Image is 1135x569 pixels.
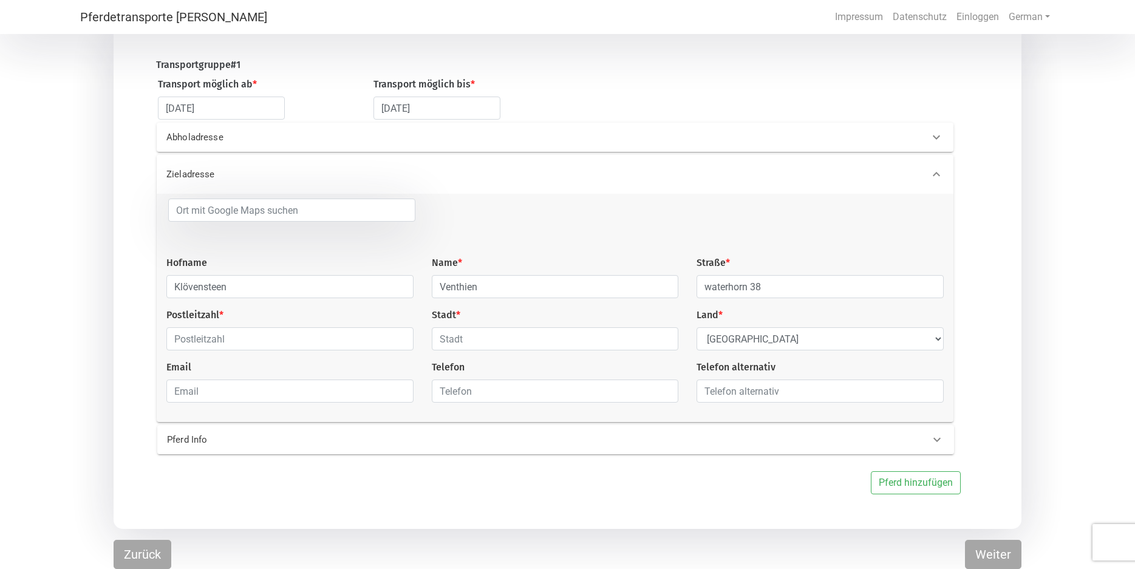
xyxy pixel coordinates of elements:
[168,199,415,222] input: Ort mit Google Maps suchen
[157,123,953,152] div: Abholadresse
[166,131,526,145] p: Abholadresse
[156,58,240,72] label: Transportgruppe # 1
[697,308,723,322] label: Land
[373,97,500,120] input: Datum auswählen
[166,308,223,322] label: Postleitzahl
[166,327,414,350] input: Postleitzahl
[166,380,414,403] input: Email
[432,360,465,375] label: Telefon
[888,5,952,29] a: Datenschutz
[871,471,961,494] button: Pferd hinzufügen
[697,380,944,403] input: Telefon alternativ
[373,77,475,92] label: Transport möglich bis
[830,5,888,29] a: Impressum
[166,360,191,375] label: Email
[965,540,1021,569] button: Weiter
[114,540,171,569] button: Zurück
[167,433,527,447] p: Pferd Info
[697,256,730,270] label: Straße
[432,256,462,270] label: Name
[80,5,267,29] a: Pferdetransporte [PERSON_NAME]
[158,77,257,92] label: Transport möglich ab
[697,360,775,375] label: Telefon alternativ
[952,5,1004,29] a: Einloggen
[166,275,414,298] input: Farm Name
[432,380,679,403] input: Telefon
[432,308,460,322] label: Stadt
[157,425,954,454] div: Pferd Info
[157,194,953,422] div: Zieladresse
[166,256,207,270] label: Hofname
[158,97,285,120] input: Datum auswählen
[697,275,944,298] input: Straße
[1004,5,1055,29] a: German
[432,327,679,350] input: Stadt
[157,155,953,194] div: Zieladresse
[166,168,526,182] p: Zieladresse
[432,275,679,298] input: Name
